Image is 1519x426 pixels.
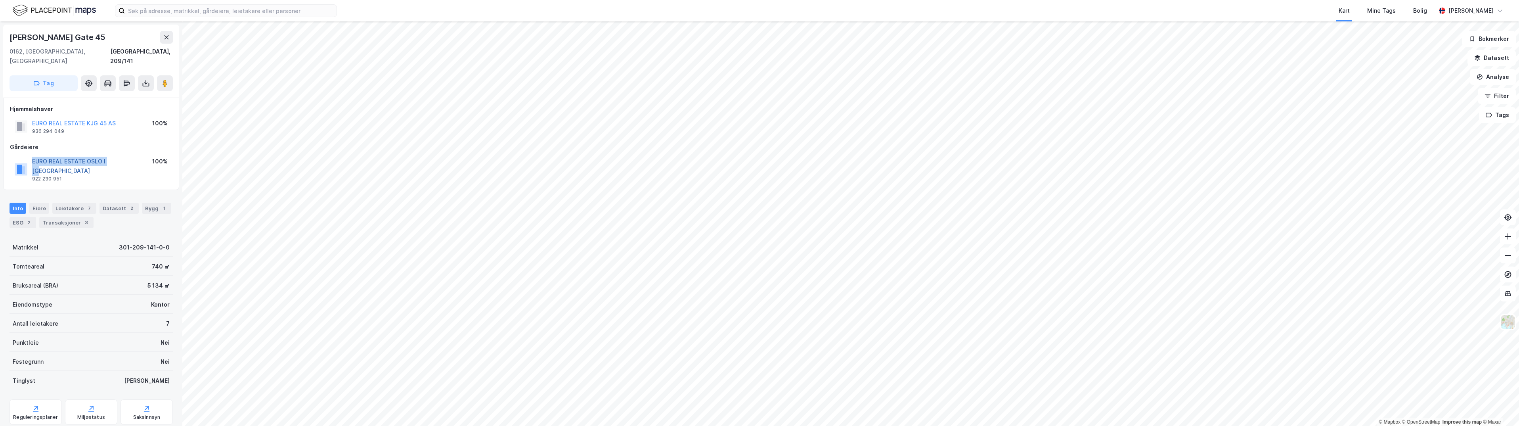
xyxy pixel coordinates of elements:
[152,119,168,128] div: 100%
[1379,419,1400,425] a: Mapbox
[13,414,58,420] div: Reguleringsplaner
[119,243,170,252] div: 301-209-141-0-0
[77,414,105,420] div: Miljøstatus
[151,300,170,309] div: Kontor
[152,262,170,271] div: 740 ㎡
[29,203,49,214] div: Eiere
[99,203,139,214] div: Datasett
[1367,6,1396,15] div: Mine Tags
[161,357,170,367] div: Nei
[124,376,170,386] div: [PERSON_NAME]
[13,338,39,347] div: Punktleie
[10,104,172,114] div: Hjemmelshaver
[13,376,35,386] div: Tinglyst
[152,157,168,166] div: 100%
[39,217,94,228] div: Transaksjoner
[13,281,58,290] div: Bruksareal (BRA)
[10,217,36,228] div: ESG
[10,75,78,91] button: Tag
[13,262,44,271] div: Tomteareal
[85,204,93,212] div: 7
[1479,388,1519,426] div: Kontrollprogram for chat
[1448,6,1494,15] div: [PERSON_NAME]
[1500,315,1515,330] img: Z
[10,47,110,66] div: 0162, [GEOGRAPHIC_DATA], [GEOGRAPHIC_DATA]
[125,5,337,17] input: Søk på adresse, matrikkel, gårdeiere, leietakere eller personer
[147,281,170,290] div: 5 134 ㎡
[142,203,171,214] div: Bygg
[1470,69,1516,85] button: Analyse
[1442,419,1482,425] a: Improve this map
[13,4,96,17] img: logo.f888ab2527a4732fd821a326f86c7f29.svg
[1402,419,1441,425] a: OpenStreetMap
[10,31,107,44] div: [PERSON_NAME] Gate 45
[1339,6,1350,15] div: Kart
[13,357,44,367] div: Festegrunn
[82,219,90,226] div: 3
[52,203,96,214] div: Leietakere
[1413,6,1427,15] div: Bolig
[1479,107,1516,123] button: Tags
[10,203,26,214] div: Info
[13,243,38,252] div: Matrikkel
[128,204,136,212] div: 2
[1462,31,1516,47] button: Bokmerker
[13,319,58,328] div: Antall leietakere
[110,47,173,66] div: [GEOGRAPHIC_DATA], 209/141
[1478,88,1516,104] button: Filter
[161,338,170,347] div: Nei
[25,219,33,226] div: 2
[1467,50,1516,66] button: Datasett
[13,300,52,309] div: Eiendomstype
[1479,388,1519,426] iframe: Chat Widget
[133,414,161,420] div: Saksinnsyn
[32,176,62,182] div: 922 230 951
[32,128,64,134] div: 936 294 049
[160,204,168,212] div: 1
[166,319,170,328] div: 7
[10,142,172,152] div: Gårdeiere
